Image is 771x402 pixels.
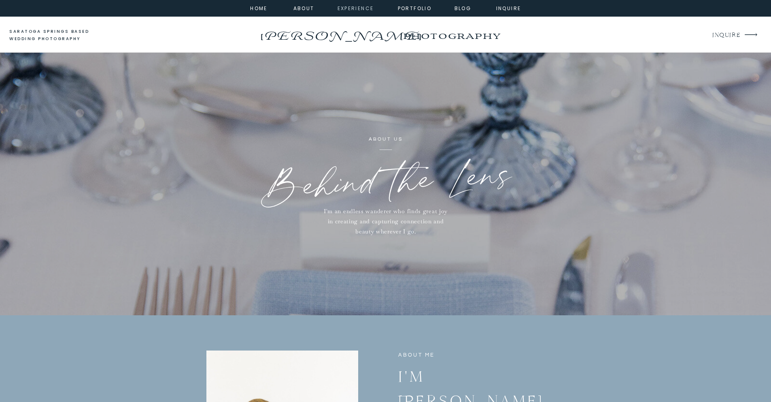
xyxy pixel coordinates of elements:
a: photography [387,24,516,47]
a: INQUIRE [712,30,739,41]
a: [PERSON_NAME] [258,26,423,39]
p: I'm an endless wanderer who finds great joy in creating and capturing connection and beauty where... [323,206,448,233]
a: experience [338,4,370,11]
p: about me [398,351,453,360]
a: portfolio [397,4,432,11]
h3: Behind the Lens [233,149,539,218]
h2: I'm [PERSON_NAME] [398,364,526,386]
h2: ABOUT US [320,135,452,144]
a: saratoga springs based wedding photography [9,28,104,43]
a: home [248,4,270,11]
a: inquire [494,4,523,11]
a: about [293,4,312,11]
a: Blog [448,4,478,11]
